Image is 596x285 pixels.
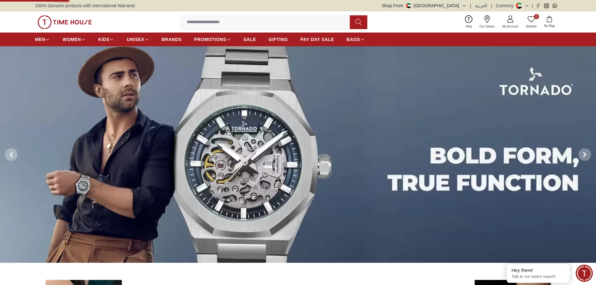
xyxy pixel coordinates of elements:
[63,36,81,43] span: WOMEN
[463,24,475,29] span: Help
[38,15,92,29] img: ...
[63,34,86,45] a: WOMEN
[268,34,288,45] a: GIFTING
[162,34,182,45] a: BRANDS
[194,34,231,45] a: PROMOTIONS
[347,34,365,45] a: BAGS
[500,24,521,29] span: My Account
[544,3,549,8] a: Instagram
[512,274,565,279] p: Talk to our watch expert!
[35,36,45,43] span: MEN
[35,34,50,45] a: MEN
[406,3,411,8] img: United Arab Emirates
[542,23,557,28] span: My Bag
[576,265,593,282] div: Chat Widget
[462,14,476,30] a: Help
[522,14,540,30] a: 0Wishlist
[127,36,144,43] span: UNISEX
[268,36,288,43] span: GIFTING
[127,34,149,45] a: UNISEX
[553,3,557,8] a: Whatsapp
[243,34,256,45] a: SALE
[477,24,497,29] span: Our Stores
[162,36,182,43] span: BRANDS
[534,14,539,19] span: 0
[243,36,256,43] span: SALE
[523,24,539,29] span: Wishlist
[532,3,533,9] span: |
[300,36,334,43] span: PAY DAY SALE
[476,14,498,30] a: Our Stores
[540,15,558,29] button: My Bag
[536,3,540,8] a: Facebook
[35,3,135,9] span: 100% Genuine products with International Warranty
[470,3,471,9] span: |
[194,36,227,43] span: PROMOTIONS
[512,267,565,273] div: Hey there!
[475,3,487,9] button: العربية
[98,36,110,43] span: KIDS
[300,34,334,45] a: PAY DAY SALE
[382,3,466,9] button: Shop From[GEOGRAPHIC_DATA]
[347,36,360,43] span: BAGS
[496,3,516,9] div: Currency
[491,3,492,9] span: |
[98,34,114,45] a: KIDS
